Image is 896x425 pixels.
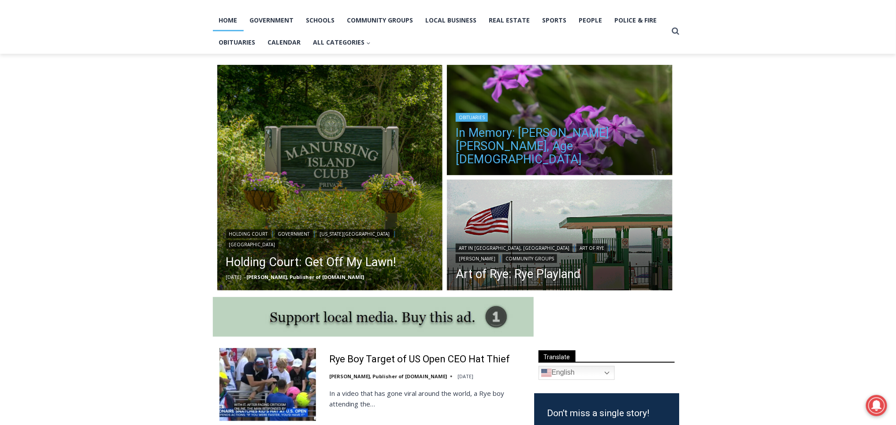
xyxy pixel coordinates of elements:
[262,31,307,53] a: Calendar
[456,113,488,122] a: Obituaries
[329,373,447,380] a: [PERSON_NAME], Publisher of [DOMAIN_NAME]
[58,11,218,28] div: Individually Wrapped Items. Dairy, Gluten & Nut Free Options. Kosher Items Available.
[3,91,86,124] span: Open Tues. - Sun. [PHONE_NUMBER]
[226,240,279,249] a: [GEOGRAPHIC_DATA]
[547,406,666,421] h3: Don’t miss a single story!
[244,9,300,31] a: Government
[262,3,318,40] a: Book [PERSON_NAME]'s Good Humor for Your Event
[300,9,341,31] a: Schools
[329,353,510,366] a: Rye Boy Target of US Open CEO Hat Thief
[226,229,271,238] a: Holding Court
[447,180,673,293] a: Read More Art of Rye: Rye Playland
[317,229,393,238] a: [US_STATE][GEOGRAPHIC_DATA]
[483,9,536,31] a: Real Estate
[223,0,416,86] div: "I learned about the history of a place I’d honestly never considered even as a resident of [GEOG...
[573,9,609,31] a: People
[457,373,473,380] time: [DATE]
[539,366,615,380] a: English
[456,267,664,281] a: Art of Rye: Rye Playland
[536,9,573,31] a: Sports
[213,9,668,54] nav: Primary Navigation
[456,244,573,252] a: Art in [GEOGRAPHIC_DATA], [GEOGRAPHIC_DATA]
[456,254,498,263] a: [PERSON_NAME]
[541,368,552,378] img: en
[247,274,364,280] a: [PERSON_NAME], Publisher of [DOMAIN_NAME]
[329,388,523,409] p: In a video that has gone viral around the world, a Rye boy attending the…
[213,31,262,53] a: Obituaries
[217,65,443,291] img: (PHOTO: Manursing Island Club in Rye. File photo, 2024. Credit: Justin Gray.)
[212,86,427,110] a: Intern @ [DOMAIN_NAME]
[447,65,673,178] a: Read More In Memory: Barbara Porter Schofield, Age 90
[539,350,576,362] span: Translate
[609,9,663,31] a: Police & Fire
[447,65,673,178] img: (PHOTO: Kim Eierman of EcoBeneficial designed and oversaw the installation of native plant beds f...
[502,254,557,263] a: Community Groups
[231,88,409,108] span: Intern @ [DOMAIN_NAME]
[244,274,247,280] span: –
[91,55,130,105] div: Located at [STREET_ADDRESS][PERSON_NAME]
[0,89,89,110] a: Open Tues. - Sun. [PHONE_NUMBER]
[668,23,684,39] button: View Search Form
[420,9,483,31] a: Local Business
[447,180,673,293] img: (PHOTO: Rye Playland. Entrance onto Playland Beach at the Boardwalk. By JoAnn Cancro.)
[576,244,607,252] a: Art of Rye
[217,65,443,291] a: Read More Holding Court: Get Off My Lawn!
[268,9,307,34] h4: Book [PERSON_NAME]'s Good Humor for Your Event
[213,9,244,31] a: Home
[456,242,664,263] div: | | |
[307,31,377,53] button: Child menu of All Categories
[226,253,434,271] a: Holding Court: Get Off My Lawn!
[341,9,420,31] a: Community Groups
[226,228,434,249] div: | | |
[226,274,242,280] time: [DATE]
[219,348,316,421] img: Rye Boy Target of US Open CEO Hat Thief
[275,229,313,238] a: Government
[213,297,534,337] img: support local media, buy this ad
[456,126,664,166] a: In Memory: [PERSON_NAME] [PERSON_NAME], Age [DEMOGRAPHIC_DATA]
